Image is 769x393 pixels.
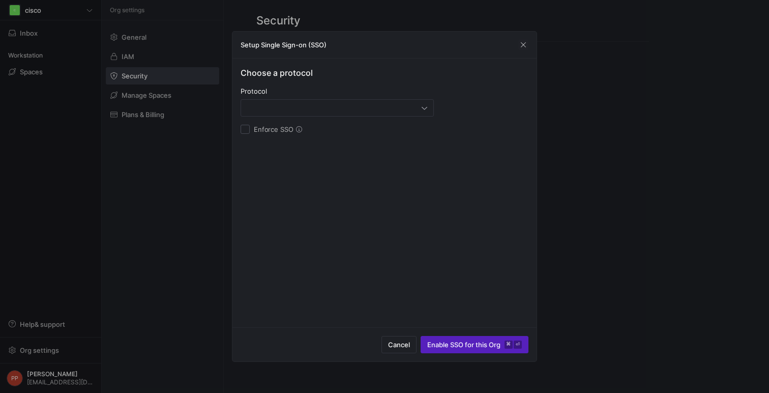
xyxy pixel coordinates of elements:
span: Enable SSO for this Org [427,341,522,349]
button: Cancel [381,336,417,353]
div: Protocol [241,87,434,95]
kbd: ⏎ [514,341,522,349]
h3: Setup Single Sign-on (SSO) [241,41,327,49]
h4: Choose a protocol [241,67,434,79]
button: Enable SSO for this Org⌘⏎ [421,336,528,353]
span: Cancel [388,341,410,349]
label: Enforce SSO [250,125,293,133]
kbd: ⌘ [505,341,513,349]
